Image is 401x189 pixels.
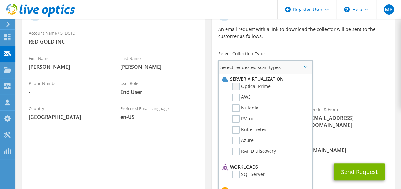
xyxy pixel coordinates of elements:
li: Server Virtualization [220,75,308,83]
span: Select requested scan types [219,61,312,73]
span: [GEOGRAPHIC_DATA] [29,114,108,121]
div: Account Name / SFDC ID [22,26,205,48]
span: en-US [120,114,199,121]
button: Send Request [334,163,385,180]
label: SQL Server [232,171,264,178]
label: Nutanix [232,104,258,112]
p: An email request with a link to download the collector will be sent to the customer as follows. [218,26,388,40]
div: Preferred Email Language [114,102,205,124]
span: - [29,88,108,95]
span: RED GOLD INC [29,38,199,45]
label: Kubernetes [232,126,266,134]
div: CC & Reply To [212,135,394,157]
label: RVTools [232,115,258,123]
span: [EMAIL_ADDRESS][DOMAIN_NAME] [309,115,388,129]
label: Optical Prime [232,83,270,90]
div: Phone Number [22,77,114,99]
div: Last Name [114,52,205,73]
div: User Role [114,77,205,99]
div: Requested Collections [212,76,394,100]
label: Select Collection Type [218,51,264,57]
div: Sender & From [303,103,395,132]
span: End User [120,88,199,95]
span: [PERSON_NAME] [120,63,199,70]
svg: \n [344,7,350,12]
div: First Name [22,52,114,73]
div: Country [22,102,114,124]
li: Workloads [220,163,308,171]
label: RAPID Discovery [232,148,276,155]
div: To [212,103,303,132]
span: MP [384,4,394,15]
span: [PERSON_NAME] [29,63,108,70]
label: Azure [232,137,254,144]
label: AWS [232,94,251,101]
